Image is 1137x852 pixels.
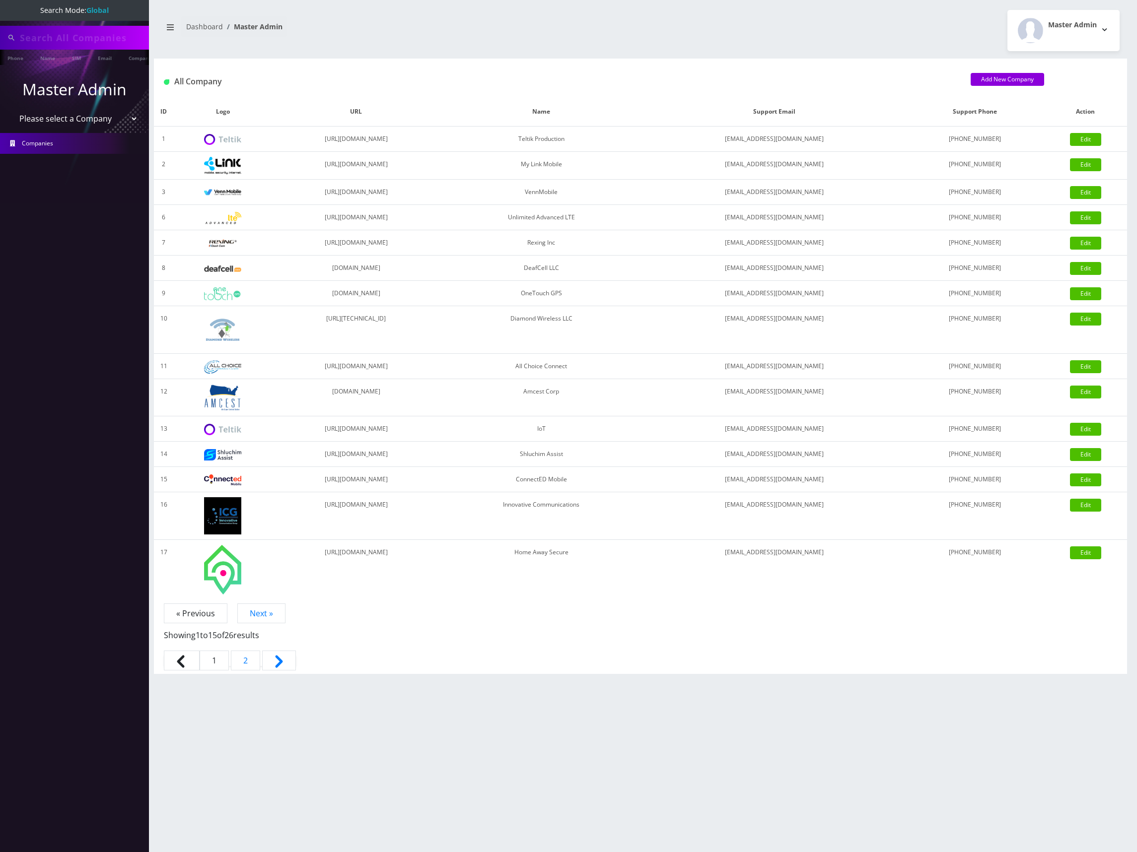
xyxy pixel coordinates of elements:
th: Action [1044,97,1127,127]
img: All Choice Connect [204,360,241,374]
td: All Choice Connect [440,354,643,379]
th: Name [440,97,643,127]
a: Edit [1070,313,1101,326]
span: &laquo; Previous [164,651,200,670]
a: Edit [1070,237,1101,250]
a: Phone [2,50,28,65]
td: [URL][DOMAIN_NAME] [272,467,439,492]
td: [PHONE_NUMBER] [906,306,1044,354]
th: Support Email [643,97,906,127]
td: [URL][DOMAIN_NAME] [272,492,439,540]
td: [EMAIL_ADDRESS][DOMAIN_NAME] [643,281,906,306]
td: 7 [154,230,173,256]
td: Home Away Secure [440,540,643,599]
td: DeafCell LLC [440,256,643,281]
a: Dashboard [186,22,223,31]
a: Edit [1070,287,1101,300]
td: 17 [154,540,173,599]
td: OneTouch GPS [440,281,643,306]
td: [URL][DOMAIN_NAME] [272,540,439,599]
td: [PHONE_NUMBER] [906,281,1044,306]
a: SIM [67,50,86,65]
input: Search All Companies [20,28,146,47]
nav: Page navigation example [154,607,1127,674]
img: Home Away Secure [204,545,241,594]
img: Innovative Communications [204,497,241,534]
img: Amcest Corp [204,384,241,411]
nav: breadcrumb [161,16,633,45]
a: Edit [1070,499,1101,512]
td: [PHONE_NUMBER] [906,180,1044,205]
li: Master Admin [223,21,283,32]
td: [EMAIL_ADDRESS][DOMAIN_NAME] [643,180,906,205]
td: [URL][DOMAIN_NAME] [272,205,439,230]
img: VennMobile [204,189,241,196]
td: Teltik Production [440,127,643,152]
span: « Previous [164,603,227,623]
a: Edit [1070,473,1101,486]
td: [PHONE_NUMBER] [906,230,1044,256]
a: Name [35,50,60,65]
a: Edit [1070,186,1101,199]
img: ConnectED Mobile [204,474,241,485]
td: [DOMAIN_NAME] [272,281,439,306]
th: Logo [173,97,272,127]
td: 1 [154,127,173,152]
td: [EMAIL_ADDRESS][DOMAIN_NAME] [643,205,906,230]
a: Edit [1070,423,1101,436]
td: [EMAIL_ADDRESS][DOMAIN_NAME] [643,442,906,467]
a: Email [93,50,117,65]
td: [EMAIL_ADDRESS][DOMAIN_NAME] [643,127,906,152]
button: Master Admin [1007,10,1120,51]
td: [PHONE_NUMBER] [906,205,1044,230]
td: 3 [154,180,173,205]
a: Edit [1070,448,1101,461]
td: 10 [154,306,173,354]
th: URL [272,97,439,127]
td: [DOMAIN_NAME] [272,256,439,281]
td: Unlimited Advanced LTE [440,205,643,230]
span: 1 [200,651,229,670]
td: [PHONE_NUMBER] [906,354,1044,379]
img: All Company [164,79,169,85]
td: [URL][DOMAIN_NAME] [272,127,439,152]
img: Rexing Inc [204,239,241,248]
td: [EMAIL_ADDRESS][DOMAIN_NAME] [643,230,906,256]
td: 15 [154,467,173,492]
td: [PHONE_NUMBER] [906,127,1044,152]
td: 6 [154,205,173,230]
td: [PHONE_NUMBER] [906,416,1044,442]
nav: Pagination Navigation [164,607,1117,674]
td: [PHONE_NUMBER] [906,152,1044,180]
td: Shluchim Assist [440,442,643,467]
a: Company [124,50,157,65]
td: Innovative Communications [440,492,643,540]
td: Rexing Inc [440,230,643,256]
td: [EMAIL_ADDRESS][DOMAIN_NAME] [643,256,906,281]
a: Next » [237,603,285,623]
td: [URL][DOMAIN_NAME] [272,354,439,379]
td: 12 [154,379,173,416]
td: [PHONE_NUMBER] [906,442,1044,467]
img: DeafCell LLC [204,265,241,272]
th: Support Phone [906,97,1044,127]
h1: All Company [164,77,956,86]
td: [EMAIL_ADDRESS][DOMAIN_NAME] [643,416,906,442]
td: [EMAIL_ADDRESS][DOMAIN_NAME] [643,540,906,599]
span: Companies [22,139,53,147]
td: [PHONE_NUMBER] [906,467,1044,492]
strong: Global [86,5,109,15]
td: 9 [154,281,173,306]
td: [URL][DOMAIN_NAME] [272,152,439,180]
td: [EMAIL_ADDRESS][DOMAIN_NAME] [643,306,906,354]
p: Showing to of results [164,619,1117,641]
img: Shluchim Assist [204,449,241,460]
span: Search Mode: [40,5,109,15]
td: [PHONE_NUMBER] [906,492,1044,540]
a: Edit [1070,158,1101,171]
a: Edit [1070,546,1101,559]
td: [EMAIL_ADDRESS][DOMAIN_NAME] [643,379,906,416]
a: Edit [1070,386,1101,398]
a: Edit [1070,133,1101,146]
td: 14 [154,442,173,467]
